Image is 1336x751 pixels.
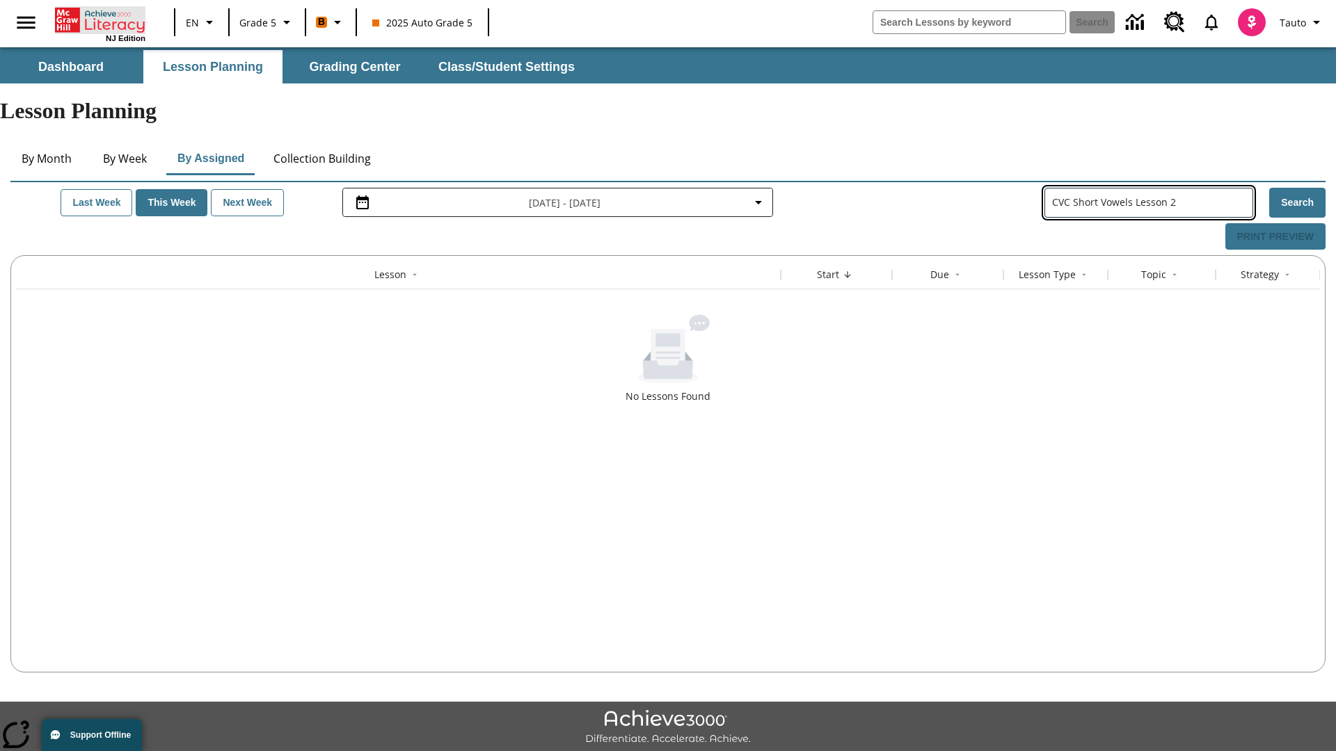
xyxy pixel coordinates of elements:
[61,189,132,216] button: Last Week
[285,50,424,83] button: Grading Center
[817,268,839,282] div: Start
[949,266,966,283] button: Sort
[318,13,325,31] span: B
[1141,268,1166,282] div: Topic
[1280,15,1306,30] span: Tauto
[1,50,141,83] button: Dashboard
[211,189,284,216] button: Next Week
[1019,268,1076,282] div: Lesson Type
[1241,268,1279,282] div: Strategy
[626,389,710,403] div: No Lessons Found
[839,266,856,283] button: Sort
[106,34,145,42] span: NJ Edition
[310,10,351,35] button: Boost Class color is orange. Change class color
[1166,266,1183,283] button: Sort
[1238,8,1266,36] img: avatar image
[1156,3,1193,41] a: Resource Center, Will open in new tab
[1052,193,1252,213] input: Search Assigned Lessons
[42,719,142,751] button: Support Offline
[374,268,406,282] div: Lesson
[70,730,131,740] span: Support Offline
[55,6,145,34] a: Home
[750,194,767,211] svg: Collapse Date Range Filter
[406,266,423,283] button: Sort
[372,15,472,30] span: 2025 Auto Grade 5
[1269,188,1326,218] button: Search
[166,142,255,175] button: By Assigned
[10,142,83,175] button: By Month
[180,10,224,35] button: Language: EN, Select a language
[6,2,47,43] button: Open side menu
[16,314,1320,403] div: No Lessons Found
[136,189,207,216] button: This Week
[930,268,949,282] div: Due
[873,11,1065,33] input: search field
[1076,266,1092,283] button: Sort
[1193,4,1230,40] a: Notifications
[585,710,751,745] img: Achieve3000 Differentiate Accelerate Achieve
[90,142,159,175] button: By Week
[1230,4,1274,40] button: Select a new avatar
[262,142,382,175] button: Collection Building
[427,50,586,83] button: Class/Student Settings
[143,50,283,83] button: Lesson Planning
[186,15,199,30] span: EN
[239,15,276,30] span: Grade 5
[55,5,145,42] div: Home
[234,10,301,35] button: Grade: Grade 5, Select a grade
[1118,3,1156,42] a: Data Center
[1279,266,1296,283] button: Sort
[1274,10,1330,35] button: Profile/Settings
[529,195,601,210] span: [DATE] - [DATE]
[349,194,767,211] button: Select the date range menu item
